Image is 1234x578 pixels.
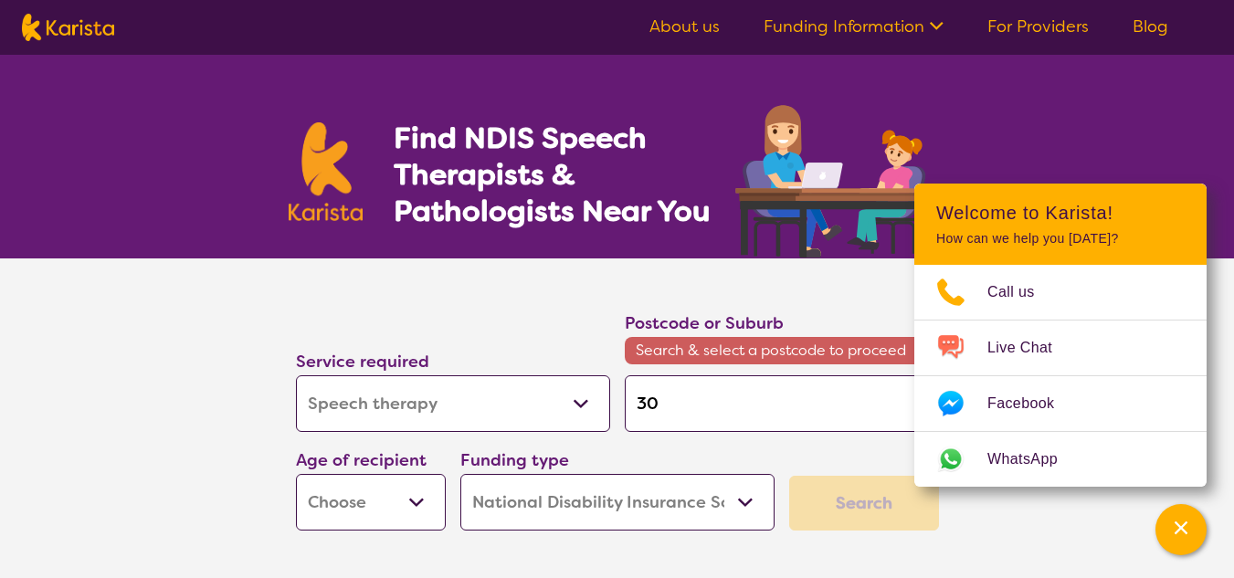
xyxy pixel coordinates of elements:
a: For Providers [987,16,1089,37]
img: Karista logo [22,14,114,41]
img: Karista logo [289,122,364,221]
a: Funding Information [764,16,944,37]
input: Type [625,375,939,432]
button: Channel Menu [1155,504,1207,555]
p: How can we help you [DATE]? [936,231,1185,247]
span: Search & select a postcode to proceed [625,337,939,364]
div: Channel Menu [914,184,1207,487]
h1: Find NDIS Speech Therapists & Pathologists Near You [394,120,732,229]
span: WhatsApp [987,446,1080,473]
label: Funding type [460,449,569,471]
label: Age of recipient [296,449,427,471]
label: Postcode or Suburb [625,312,784,334]
span: Live Chat [987,334,1074,362]
h2: Welcome to Karista! [936,202,1185,224]
a: Blog [1133,16,1168,37]
span: Call us [987,278,1057,306]
ul: Choose channel [914,265,1207,487]
label: Service required [296,351,429,373]
img: speech-therapy [721,99,946,258]
span: Facebook [987,390,1076,417]
a: Web link opens in a new tab. [914,432,1207,487]
a: About us [649,16,720,37]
